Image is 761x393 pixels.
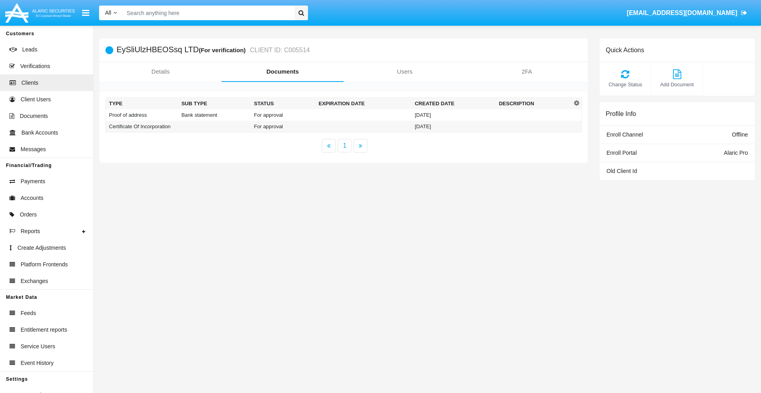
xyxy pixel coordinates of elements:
[21,277,48,285] span: Exchanges
[4,1,76,25] img: Logo image
[21,95,51,104] span: Client Users
[106,98,178,110] th: Type
[251,98,315,110] th: Status
[106,121,178,133] td: Certificate Of Incorporation
[22,46,37,54] span: Leads
[178,98,251,110] th: Sub Type
[248,47,310,53] small: CLIENT ID: C005514
[222,62,344,81] a: Documents
[21,129,58,137] span: Bank Accounts
[178,109,251,121] td: Bank statement
[732,131,748,138] span: Offline
[21,177,45,186] span: Payments
[606,168,637,174] span: Old Client Id
[606,150,637,156] span: Enroll Portal
[20,62,50,70] span: Verifications
[623,2,751,24] a: [EMAIL_ADDRESS][DOMAIN_NAME]
[606,110,636,118] h6: Profile Info
[106,109,178,121] td: Proof of address
[496,98,572,110] th: Description
[20,112,48,120] span: Documents
[724,150,748,156] span: Alaric Pro
[627,9,737,16] span: [EMAIL_ADDRESS][DOMAIN_NAME]
[606,46,644,54] h6: Quick Actions
[117,46,310,55] h5: EySliUlzHBEOSsq LTD
[315,98,412,110] th: Expiration date
[411,98,495,110] th: Created Date
[21,309,36,317] span: Feeds
[21,227,40,235] span: Reports
[99,9,123,17] a: All
[99,139,588,153] nav: paginator
[21,145,46,154] span: Messages
[21,79,38,87] span: Clients
[20,211,37,219] span: Orders
[604,81,647,88] span: Change Status
[411,121,495,133] td: [DATE]
[251,121,315,133] td: For approval
[344,62,466,81] a: Users
[21,326,67,334] span: Entitlement reports
[99,62,222,81] a: Details
[606,131,643,138] span: Enroll Channel
[17,244,66,252] span: Create Adjustments
[199,46,248,55] div: (For verification)
[655,81,698,88] span: Add Document
[251,109,315,121] td: For approval
[105,9,111,16] span: All
[21,342,55,351] span: Service Users
[21,359,54,367] span: Event History
[21,260,68,269] span: Platform Frontends
[123,6,292,20] input: Search
[21,194,44,202] span: Accounts
[466,62,588,81] a: 2FA
[411,109,495,121] td: [DATE]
